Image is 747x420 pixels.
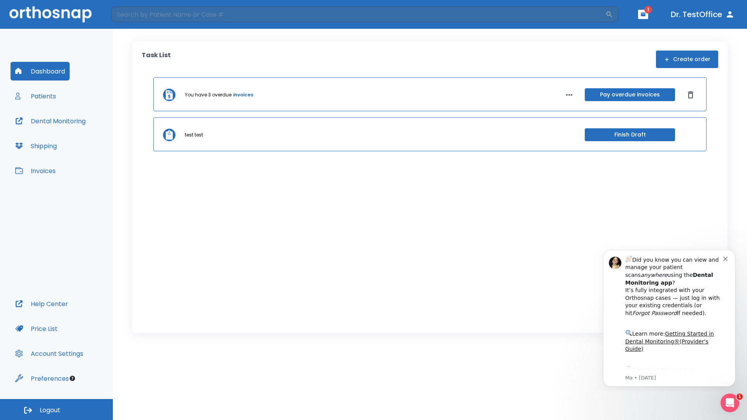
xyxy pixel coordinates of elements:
[34,124,103,138] a: App Store
[585,128,675,141] button: Finish Draft
[11,294,73,313] button: Help Center
[684,89,697,101] button: Dismiss
[185,131,203,138] p: test test
[736,394,743,400] span: 1
[142,51,171,68] p: Task List
[721,394,739,412] iframe: Intercom live chat
[111,7,605,22] input: Search by Patient Name or Case #
[656,51,718,68] button: Create order
[11,161,60,180] button: Invoices
[132,12,138,18] button: Dismiss notification
[9,6,92,22] img: Orthosnap
[233,91,253,98] a: invoices
[11,319,62,338] button: Price List
[11,344,88,363] button: Account Settings
[185,91,231,98] p: You have 3 overdue
[11,87,61,105] button: Patients
[34,132,132,139] p: Message from Ma, sent 6w ago
[34,122,132,162] div: Download the app: | ​ Let us know if you need help getting started!
[11,369,74,388] button: Preferences
[69,375,76,382] div: Tooltip anchor
[644,6,652,14] span: 1
[40,406,60,415] span: Logout
[11,62,70,80] button: Dashboard
[668,7,738,21] button: Dr. TestOffice
[585,88,675,101] button: Pay overdue invoices
[591,243,747,391] iframe: Intercom notifications message
[11,112,90,130] button: Dental Monitoring
[11,136,61,155] button: Shipping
